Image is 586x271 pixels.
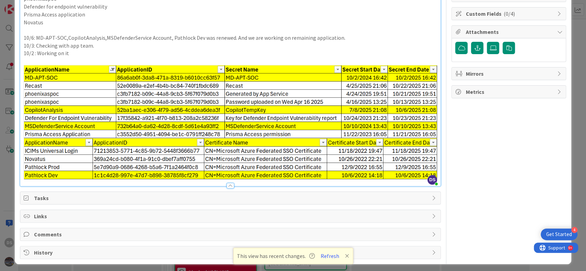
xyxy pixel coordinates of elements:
span: History [34,248,428,257]
span: Attachments [466,28,553,36]
img: image.png [24,138,437,179]
button: Refresh [318,251,342,260]
span: Support [14,1,31,9]
span: Metrics [466,88,553,96]
span: Tasks [34,194,428,202]
p: Novatus [24,19,437,26]
span: Comments [34,230,428,238]
div: 9+ [35,3,38,8]
img: image.png [24,65,437,138]
div: Get Started [546,231,572,238]
span: ( 0/4 ) [503,10,515,17]
p: 10/2 : Working on it [24,49,437,57]
p: Prisma Access application [24,11,437,19]
div: Open Get Started checklist, remaining modules: 4 [541,229,577,240]
span: Custom Fields [466,10,553,18]
span: DS [427,175,437,185]
p: 10/6: MD-APT-SOC,CopilotAnalysis,MSDefenderService Account, Pathlock Dev was renewed. And we are ... [24,34,437,42]
p: Defender for endpoint vulnerability [24,3,437,11]
div: 4 [571,227,577,233]
p: 10/3: Checking with app team. [24,42,437,50]
span: This view has recent changes. [237,252,315,260]
span: Links [34,212,428,220]
span: Mirrors [466,70,553,78]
